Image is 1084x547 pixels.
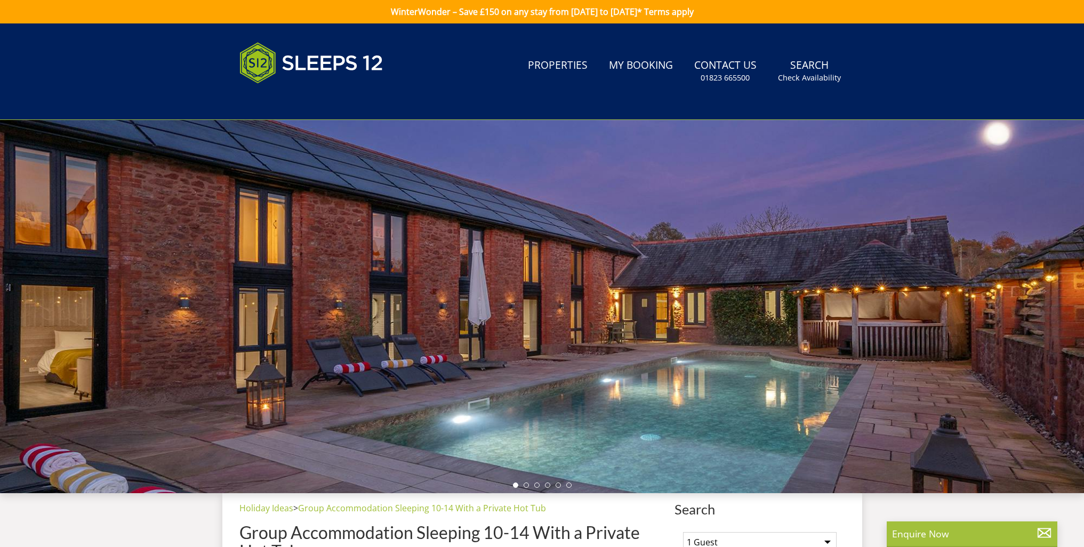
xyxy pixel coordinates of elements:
[774,54,845,89] a: SearchCheck Availability
[298,502,546,514] a: Group Accommodation Sleeping 10-14 With a Private Hot Tub
[524,54,592,78] a: Properties
[675,502,845,517] span: Search
[293,502,298,514] span: >
[239,36,383,90] img: Sleeps 12
[778,73,841,83] small: Check Availability
[239,502,293,514] a: Holiday Ideas
[690,54,761,89] a: Contact Us01823 665500
[234,96,346,105] iframe: Customer reviews powered by Trustpilot
[892,527,1052,541] p: Enquire Now
[605,54,677,78] a: My Booking
[701,73,750,83] small: 01823 665500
